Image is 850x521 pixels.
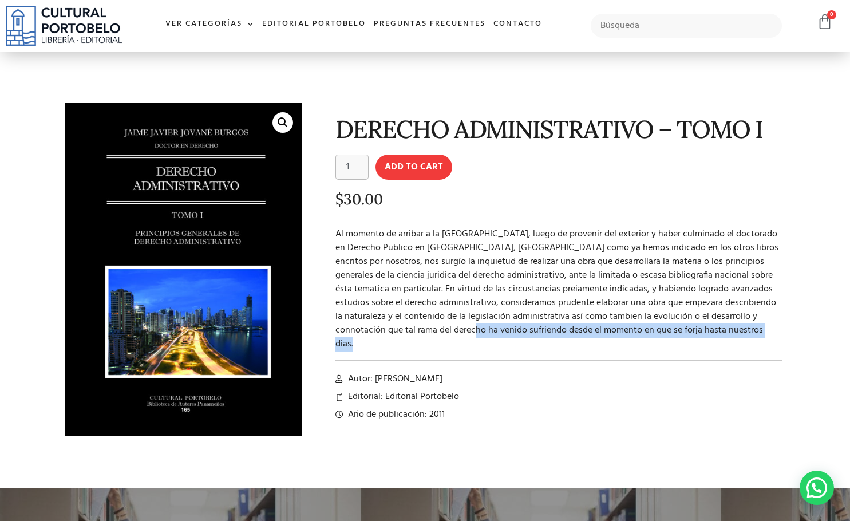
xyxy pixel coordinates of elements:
span: Autor: [PERSON_NAME] [345,372,442,386]
p: Al momento de arribar a la [GEOGRAPHIC_DATA], luego de provenir del exterior y haber culminado el... [335,227,782,351]
a: 0 [817,14,833,30]
a: Preguntas frecuentes [370,12,489,37]
a: Editorial Portobelo [258,12,370,37]
button: Add to cart [375,155,452,180]
h1: DERECHO ADMINISTRATIVO – TOMO I [335,116,782,143]
span: $ [335,190,343,208]
span: Año de publicación: 2011 [345,408,445,421]
a: Ver Categorías [161,12,258,37]
bdi: 30.00 [335,190,383,208]
span: Editorial: Editorial Portobelo [345,390,459,404]
input: Product quantity [335,155,369,180]
a: 🔍 [272,112,293,133]
a: Contacto [489,12,546,37]
input: Búsqueda [591,14,782,38]
span: 0 [827,10,836,19]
